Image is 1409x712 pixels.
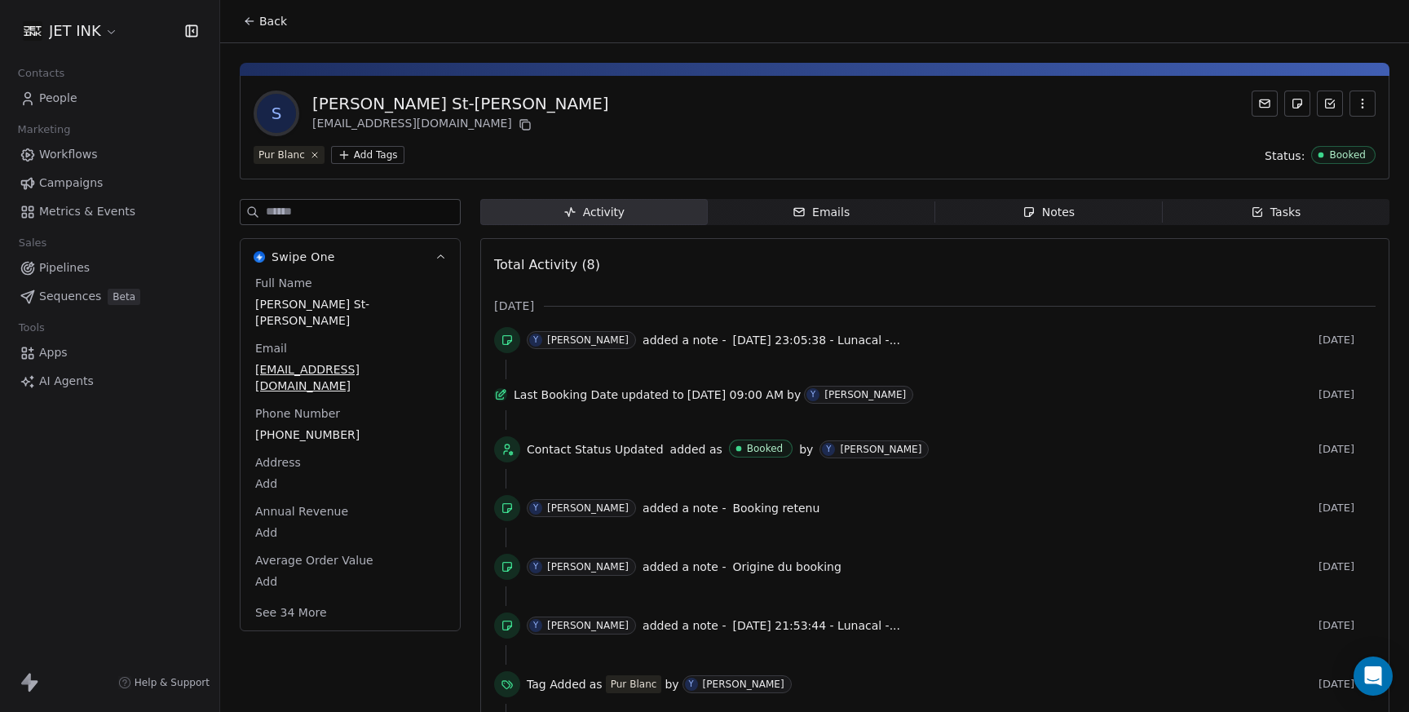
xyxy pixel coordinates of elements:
span: Annual Revenue [252,503,351,520]
div: Booked [747,443,783,454]
a: People [13,85,206,112]
div: Emails [793,204,850,221]
span: [DATE] [1318,560,1376,573]
span: Swipe One [272,249,335,265]
span: Status: [1265,148,1305,164]
span: by [799,441,813,458]
span: Email [252,340,290,356]
span: Tools [11,316,51,340]
span: Back [259,13,287,29]
a: Booking retenu [732,498,819,518]
a: Origine du booking [732,557,841,577]
a: Pipelines [13,254,206,281]
a: SequencesBeta [13,283,206,310]
img: Swipe One [254,251,265,263]
span: [DATE] [1318,334,1376,347]
div: [PERSON_NAME] [703,679,784,690]
span: [DATE] [1318,678,1376,691]
div: Notes [1023,204,1075,221]
div: [PERSON_NAME] [547,502,629,514]
div: [PERSON_NAME] [547,561,629,573]
span: added a note - [643,617,726,634]
div: Booked [1329,149,1366,161]
div: Y [533,619,538,632]
span: by [665,676,678,692]
a: Apps [13,339,206,366]
span: [DATE] [1318,388,1376,401]
div: Swipe OneSwipe One [241,275,460,630]
span: Help & Support [135,676,210,689]
span: by [787,387,801,403]
span: Metrics & Events [39,203,135,220]
span: Origine du booking [732,560,841,573]
div: Pur Blanc [611,677,657,692]
span: Contacts [11,61,72,86]
span: [DATE] [494,298,534,314]
span: Add [255,573,445,590]
span: Sales [11,231,54,255]
div: [PERSON_NAME] [824,389,906,400]
div: Y [689,678,694,691]
span: Contact Status Updated [527,441,664,458]
span: Full Name [252,275,316,291]
div: Y [533,560,538,573]
div: Open Intercom Messenger [1354,657,1393,696]
a: AI Agents [13,368,206,395]
span: added a note - [643,332,726,348]
span: [PERSON_NAME] St-[PERSON_NAME] [255,296,445,329]
span: Campaigns [39,175,103,192]
span: Address [252,454,304,471]
span: S [257,94,296,133]
button: Add Tags [331,146,404,164]
span: Workflows [39,146,98,163]
div: [EMAIL_ADDRESS][DOMAIN_NAME] [312,115,608,135]
a: [DATE] 21:53:44 - Lunacal -... [732,616,900,635]
span: Tag Added [527,676,586,692]
span: [DATE] [1318,502,1376,515]
span: AI Agents [39,373,94,390]
div: [PERSON_NAME] [547,620,629,631]
span: [DATE] 21:53:44 - Lunacal -... [732,619,900,632]
button: See 34 More [245,598,337,627]
button: Swipe OneSwipe One [241,239,460,275]
div: Y [826,443,831,456]
span: [DATE] 23:05:38 - Lunacal -... [732,334,900,347]
span: added as [670,441,722,458]
a: Campaigns [13,170,206,197]
div: [PERSON_NAME] St-[PERSON_NAME] [312,92,608,115]
span: Beta [108,289,140,305]
span: Sequences [39,288,101,305]
div: Y [533,334,538,347]
span: Add [255,475,445,492]
span: added a note - [643,500,726,516]
a: Workflows [13,141,206,168]
span: Marketing [11,117,77,142]
span: Booking retenu [732,502,819,515]
span: Last Booking Date [514,387,618,403]
span: Total Activity (8) [494,257,600,272]
div: [PERSON_NAME] [840,444,921,455]
span: updated to [621,387,684,403]
span: Phone Number [252,405,343,422]
a: [DATE] 23:05:38 - Lunacal -... [732,330,900,350]
span: Average Order Value [252,552,377,568]
div: Pur Blanc [258,148,305,162]
span: Pipelines [39,259,90,276]
button: JET INK [20,17,121,45]
span: [DATE] [1318,619,1376,632]
img: JET%20INK%20Metal.png [23,21,42,41]
span: People [39,90,77,107]
span: as [590,676,603,692]
a: Metrics & Events [13,198,206,225]
button: Back [233,7,297,36]
span: [PHONE_NUMBER] [255,427,445,443]
span: Apps [39,344,68,361]
span: Add [255,524,445,541]
div: Y [533,502,538,515]
div: [PERSON_NAME] [547,334,629,346]
span: [EMAIL_ADDRESS][DOMAIN_NAME] [255,361,445,394]
div: Y [811,388,815,401]
span: added a note - [643,559,726,575]
div: Tasks [1251,204,1301,221]
span: [DATE] 09:00 AM [687,387,784,403]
